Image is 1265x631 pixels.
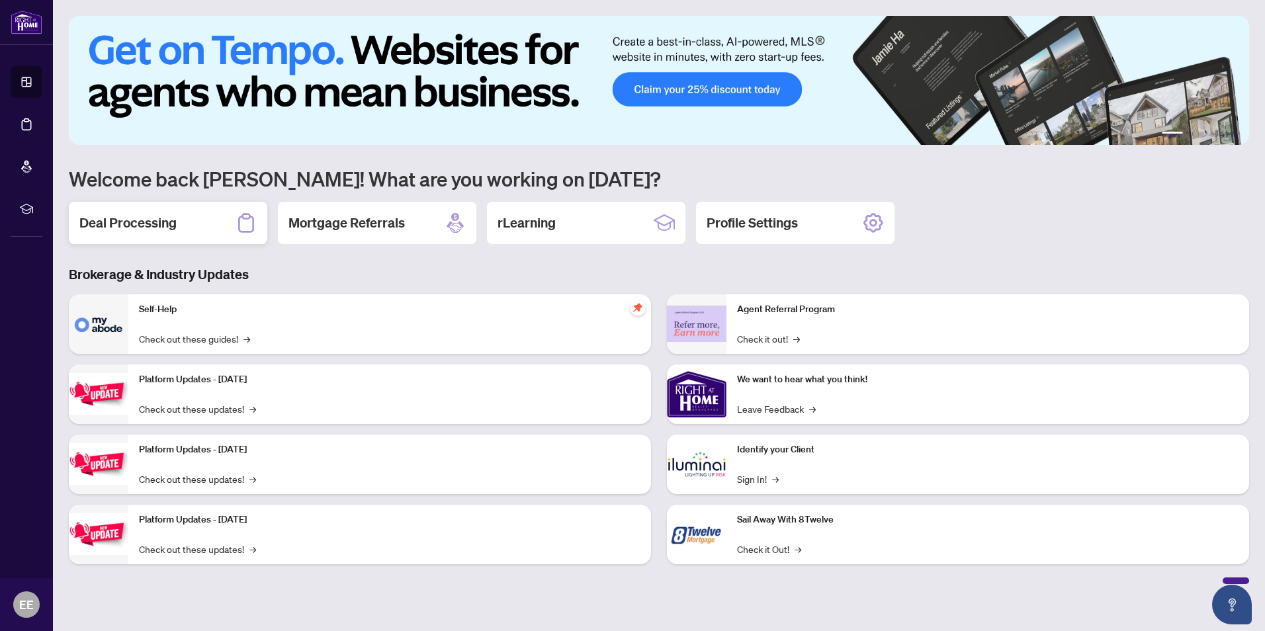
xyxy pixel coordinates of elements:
[288,214,405,232] h2: Mortgage Referrals
[79,214,177,232] h2: Deal Processing
[707,214,798,232] h2: Profile Settings
[69,16,1249,145] img: Slide 0
[1188,132,1194,137] button: 2
[19,595,34,614] span: EE
[139,472,256,486] a: Check out these updates!→
[737,372,1239,387] p: We want to hear what you think!
[1231,132,1236,137] button: 6
[809,401,816,416] span: →
[772,472,779,486] span: →
[69,294,128,354] img: Self-Help
[1162,132,1183,137] button: 1
[737,472,779,486] a: Sign In!→
[795,542,801,556] span: →
[11,10,42,34] img: logo
[667,306,726,342] img: Agent Referral Program
[667,435,726,494] img: Identify your Client
[498,214,556,232] h2: rLearning
[249,542,256,556] span: →
[793,331,800,346] span: →
[667,505,726,564] img: Sail Away With 8Twelve
[1220,132,1225,137] button: 5
[737,302,1239,317] p: Agent Referral Program
[249,472,256,486] span: →
[139,442,640,457] p: Platform Updates - [DATE]
[737,542,801,556] a: Check it Out!→
[737,513,1239,527] p: Sail Away With 8Twelve
[737,401,816,416] a: Leave Feedback→
[737,331,800,346] a: Check it out!→
[139,401,256,416] a: Check out these updates!→
[1209,132,1215,137] button: 4
[139,331,250,346] a: Check out these guides!→
[139,513,640,527] p: Platform Updates - [DATE]
[139,542,256,556] a: Check out these updates!→
[630,300,646,315] span: pushpin
[243,331,250,346] span: →
[737,442,1239,457] p: Identify your Client
[69,443,128,485] img: Platform Updates - July 8, 2025
[139,372,640,387] p: Platform Updates - [DATE]
[1199,132,1204,137] button: 3
[667,364,726,424] img: We want to hear what you think!
[249,401,256,416] span: →
[69,265,1249,284] h3: Brokerage & Industry Updates
[1212,585,1252,624] button: Open asap
[139,302,640,317] p: Self-Help
[69,373,128,415] img: Platform Updates - July 21, 2025
[69,166,1249,191] h1: Welcome back [PERSON_NAME]! What are you working on [DATE]?
[69,513,128,555] img: Platform Updates - June 23, 2025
